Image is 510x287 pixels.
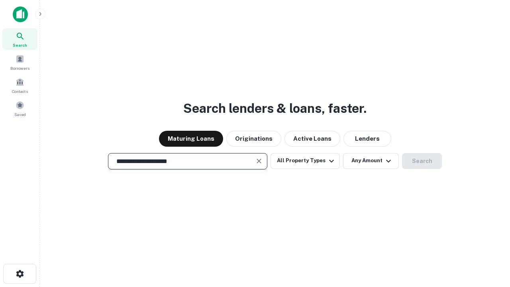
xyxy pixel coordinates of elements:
[12,88,28,94] span: Contacts
[2,51,37,73] a: Borrowers
[13,42,27,48] span: Search
[470,223,510,261] iframe: Chat Widget
[2,28,37,50] a: Search
[284,131,340,147] button: Active Loans
[226,131,281,147] button: Originations
[2,75,37,96] a: Contacts
[14,111,26,118] span: Saved
[343,131,391,147] button: Lenders
[271,153,340,169] button: All Property Types
[159,131,223,147] button: Maturing Loans
[10,65,29,71] span: Borrowers
[2,98,37,119] a: Saved
[253,155,265,167] button: Clear
[13,6,28,22] img: capitalize-icon.png
[343,153,399,169] button: Any Amount
[183,99,367,118] h3: Search lenders & loans, faster.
